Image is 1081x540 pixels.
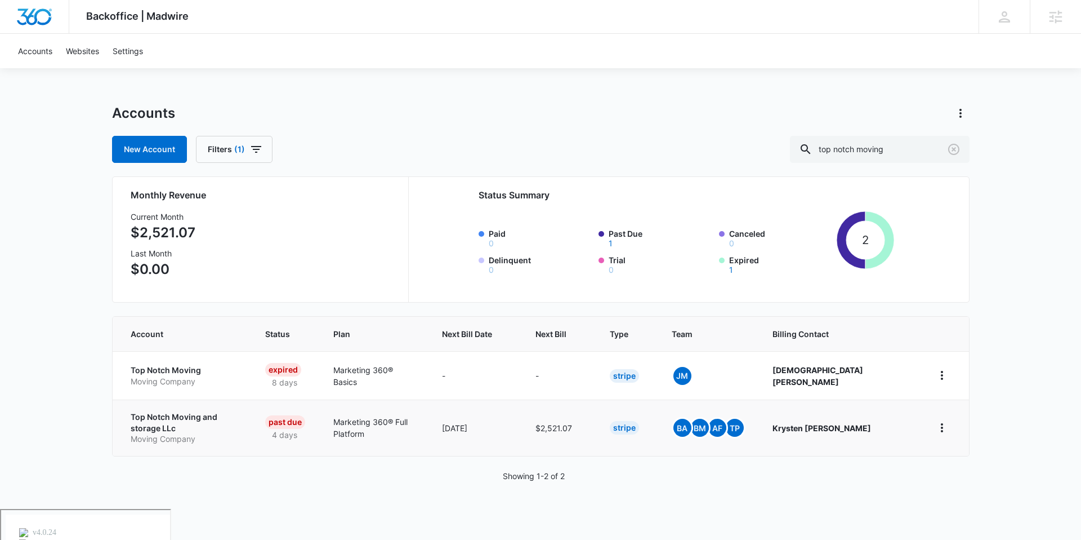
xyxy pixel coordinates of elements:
[609,228,712,247] label: Past Due
[131,433,239,445] p: Moving Company
[428,400,522,456] td: [DATE]
[32,18,55,27] div: v 4.0.24
[131,188,395,202] h2: Monthly Revenue
[131,223,195,243] p: $2,521.07
[265,328,290,340] span: Status
[333,328,414,340] span: Plan
[428,351,522,400] td: -
[131,247,195,259] h3: Last Month
[729,266,733,274] button: Expired
[672,328,729,340] span: Team
[522,351,596,400] td: -
[333,416,414,440] p: Marketing 360® Full Platform
[131,211,195,223] h3: Current Month
[265,363,301,377] div: Expired
[708,419,726,437] span: AF
[933,366,951,384] button: home
[29,29,124,38] div: Domain: [DOMAIN_NAME]
[726,419,744,437] span: TP
[691,419,709,437] span: BM
[729,254,833,274] label: Expired
[30,65,39,74] img: tab_domain_overview_orange.svg
[610,328,628,340] span: Type
[952,104,970,122] button: Actions
[489,254,592,274] label: Delinquent
[106,34,150,68] a: Settings
[729,228,833,247] label: Canceled
[933,419,951,437] button: home
[790,136,970,163] input: Search
[234,145,245,153] span: (1)
[610,369,639,383] div: Stripe
[112,136,187,163] a: New Account
[479,188,895,202] h2: Status Summary
[772,423,871,433] strong: Krysten [PERSON_NAME]
[265,377,304,388] p: 8 days
[131,376,239,387] p: Moving Company
[489,228,592,247] label: Paid
[673,367,691,385] span: JM
[503,470,565,482] p: Showing 1-2 of 2
[772,328,906,340] span: Billing Contact
[772,365,863,387] strong: [DEMOGRAPHIC_DATA] [PERSON_NAME]
[131,365,239,387] a: Top Notch MovingMoving Company
[131,259,195,280] p: $0.00
[18,18,27,27] img: logo_orange.svg
[610,421,639,435] div: Stripe
[522,400,596,456] td: $2,521.07
[945,140,963,158] button: Clear
[442,328,492,340] span: Next Bill Date
[333,364,414,388] p: Marketing 360® Basics
[609,240,613,247] button: Past Due
[131,411,239,433] p: Top Notch Moving and storage LLc
[112,65,121,74] img: tab_keywords_by_traffic_grey.svg
[131,328,222,340] span: Account
[11,34,59,68] a: Accounts
[535,328,566,340] span: Next Bill
[265,429,304,441] p: 4 days
[59,34,106,68] a: Websites
[124,67,190,74] div: Keywords by Traffic
[609,254,712,274] label: Trial
[265,415,305,429] div: Past Due
[18,29,27,38] img: website_grey.svg
[112,105,175,122] h1: Accounts
[131,365,239,376] p: Top Notch Moving
[862,233,869,247] tspan: 2
[131,411,239,445] a: Top Notch Moving and storage LLcMoving Company
[673,419,691,437] span: BA
[86,10,189,22] span: Backoffice | Madwire
[43,67,101,74] div: Domain Overview
[196,136,273,163] button: Filters(1)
